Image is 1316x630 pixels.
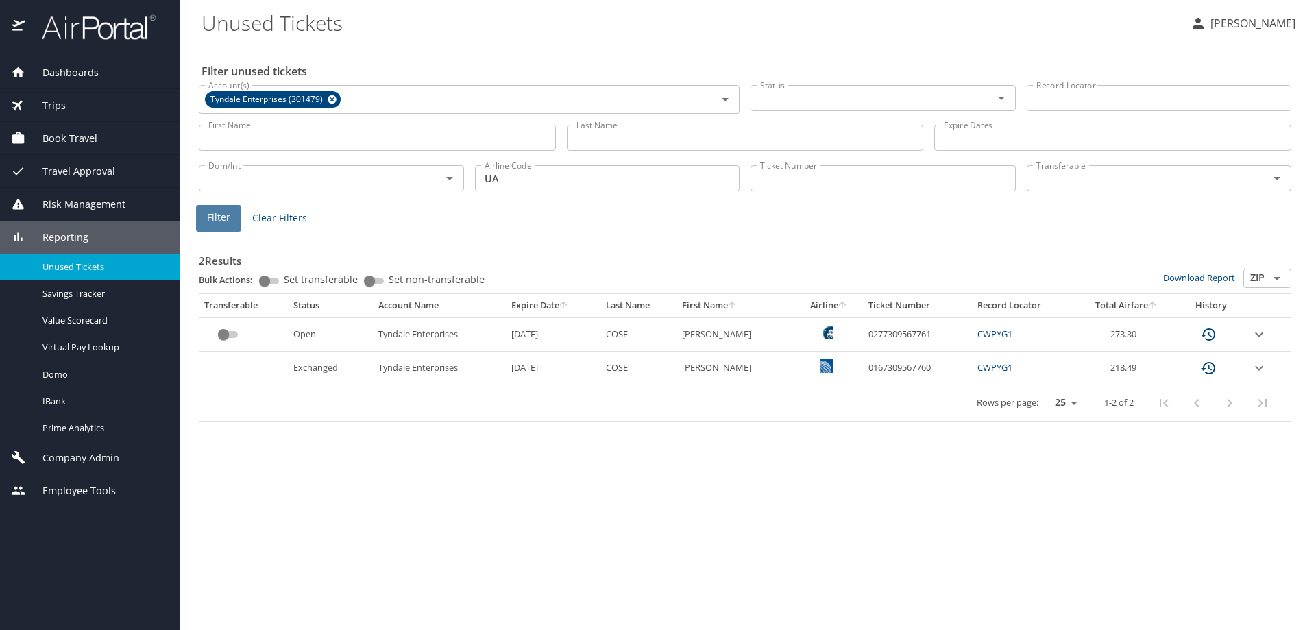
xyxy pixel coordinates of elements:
td: 0167309567760 [863,352,972,385]
button: sort [559,302,569,311]
td: Open [288,317,372,351]
th: First Name [677,294,795,317]
div: Transferable [204,300,282,312]
span: IBank [42,395,163,408]
button: expand row [1251,326,1267,343]
button: sort [838,302,848,311]
span: Set transferable [284,275,358,284]
span: Value Scorecard [42,314,163,327]
button: sort [1148,302,1158,311]
h3: 2 Results [199,245,1291,269]
td: [PERSON_NAME] [677,352,795,385]
span: Domo [42,368,163,381]
button: expand row [1251,360,1267,376]
select: rows per page [1044,393,1082,413]
span: Unused Tickets [42,261,163,274]
p: 1-2 of 2 [1104,398,1134,407]
img: airportal-logo.png [27,14,156,40]
th: Ticket Number [863,294,972,317]
td: 218.49 [1075,352,1177,385]
img: United Airlines [820,359,833,373]
td: Exchanged [288,352,372,385]
button: sort [728,302,738,311]
td: [DATE] [506,317,601,351]
th: Expire Date [506,294,601,317]
img: Alaska Airlines [820,326,833,339]
span: Risk Management [25,197,125,212]
button: [PERSON_NAME] [1184,11,1301,36]
button: Open [1267,169,1287,188]
span: Employee Tools [25,483,116,498]
span: Clear Filters [252,210,307,227]
th: Airline [795,294,862,317]
th: History [1178,294,1246,317]
span: Virtual Pay Lookup [42,341,163,354]
th: Last Name [600,294,677,317]
button: Open [716,90,735,109]
th: Record Locator [972,294,1075,317]
h2: Filter unused tickets [202,60,1294,82]
button: Filter [196,205,241,232]
td: Tyndale Enterprises [373,352,506,385]
td: COSE [600,352,677,385]
span: Travel Approval [25,164,115,179]
span: Prime Analytics [42,422,163,435]
span: Dashboards [25,65,99,80]
td: 0277309567761 [863,317,972,351]
span: Savings Tracker [42,287,163,300]
th: Account Name [373,294,506,317]
td: [PERSON_NAME] [677,317,795,351]
th: Total Airfare [1075,294,1177,317]
th: Status [288,294,372,317]
button: Open [1267,269,1287,288]
span: Set non-transferable [389,275,485,284]
td: 273.30 [1075,317,1177,351]
span: Filter [207,209,230,226]
div: Tyndale Enterprises (301479) [205,91,341,108]
td: Tyndale Enterprises [373,317,506,351]
a: CWPYG1 [977,361,1012,374]
span: Tyndale Enterprises (301479) [205,93,331,107]
table: custom pagination table [199,294,1291,422]
td: [DATE] [506,352,601,385]
button: Open [992,88,1011,108]
span: Reporting [25,230,88,245]
p: [PERSON_NAME] [1206,15,1295,32]
td: COSE [600,317,677,351]
button: Clear Filters [247,206,313,231]
span: Trips [25,98,66,113]
p: Rows per page: [977,398,1038,407]
span: Book Travel [25,131,97,146]
p: Bulk Actions: [199,274,264,286]
span: Company Admin [25,450,119,465]
button: Open [440,169,459,188]
img: icon-airportal.png [12,14,27,40]
a: Download Report [1163,271,1235,284]
a: CWPYG1 [977,328,1012,340]
h1: Unused Tickets [202,1,1179,44]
